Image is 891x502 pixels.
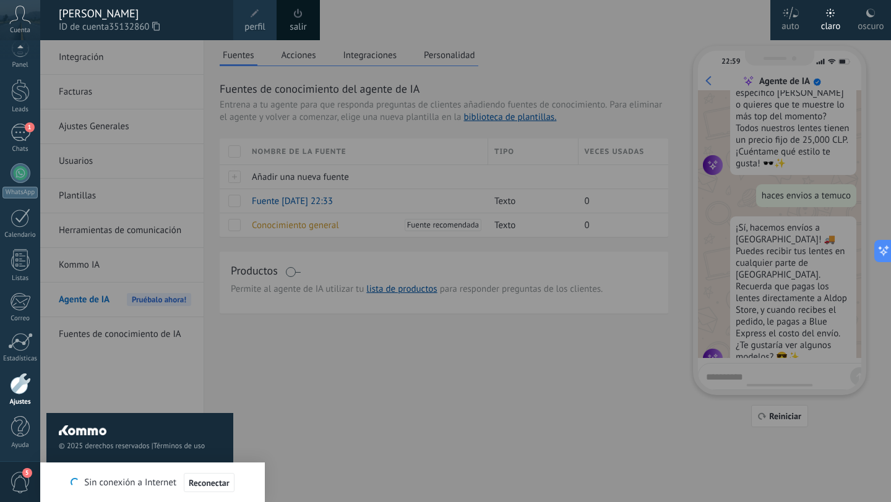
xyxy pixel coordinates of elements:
[109,20,160,34] span: 35132860
[2,274,38,283] div: Listas
[22,468,32,478] span: 5
[2,106,38,114] div: Leads
[59,7,221,20] div: [PERSON_NAME]
[2,231,38,239] div: Calendario
[2,398,38,406] div: Ajustes
[25,122,35,132] span: 1
[781,8,799,40] div: auto
[184,473,235,493] button: Reconectar
[858,8,884,40] div: oscuro
[821,8,841,40] div: claro
[189,479,230,487] span: Reconectar
[153,441,205,451] a: Términos de uso
[59,20,221,34] span: ID de cuenta
[2,187,38,198] div: WhatsApp
[244,20,265,34] span: perfil
[290,20,306,34] a: salir
[10,27,30,35] span: Cuenta
[2,441,38,449] div: Ayuda
[2,355,38,363] div: Estadísticas
[71,472,234,493] div: Sin conexión a Internet
[2,145,38,153] div: Chats
[2,61,38,69] div: Panel
[59,441,221,451] span: © 2025 derechos reservados |
[2,315,38,323] div: Correo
